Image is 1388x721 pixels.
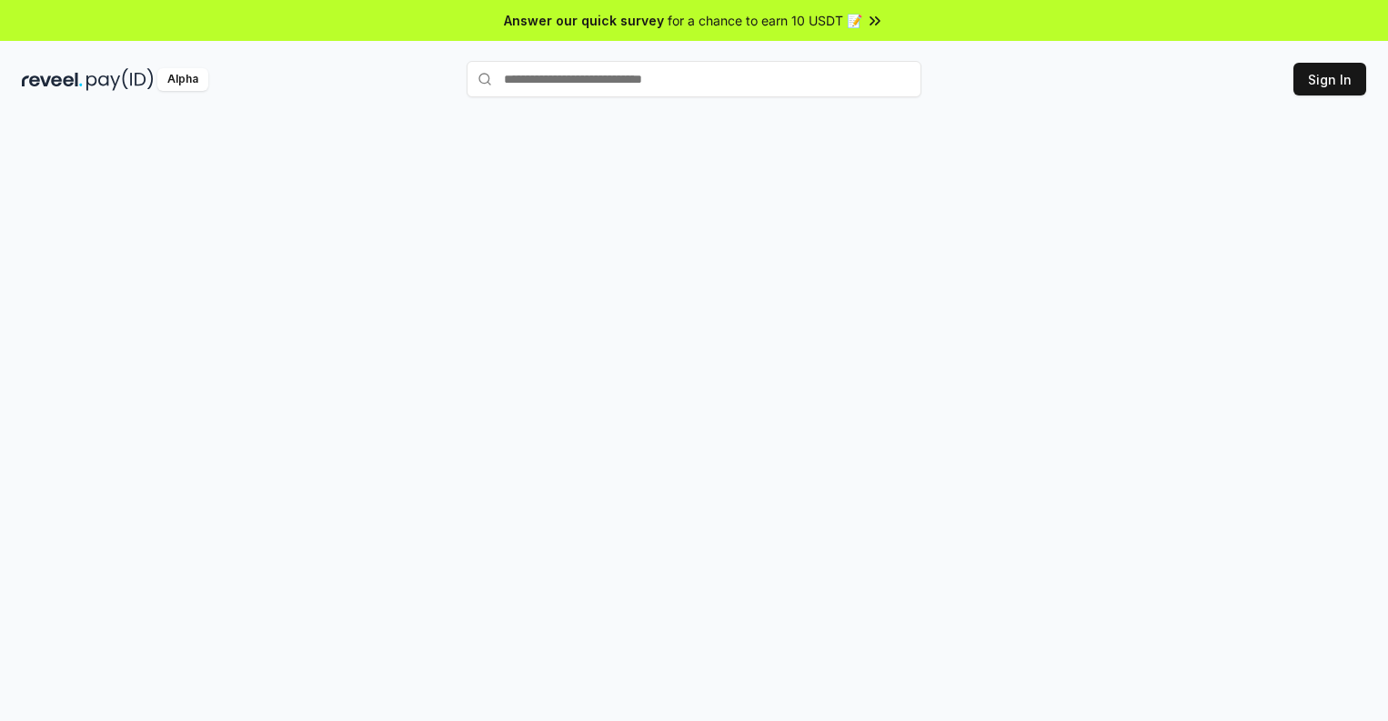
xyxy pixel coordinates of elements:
[504,11,664,30] span: Answer our quick survey
[86,68,154,91] img: pay_id
[668,11,862,30] span: for a chance to earn 10 USDT 📝
[22,68,83,91] img: reveel_dark
[1293,63,1366,95] button: Sign In
[157,68,208,91] div: Alpha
